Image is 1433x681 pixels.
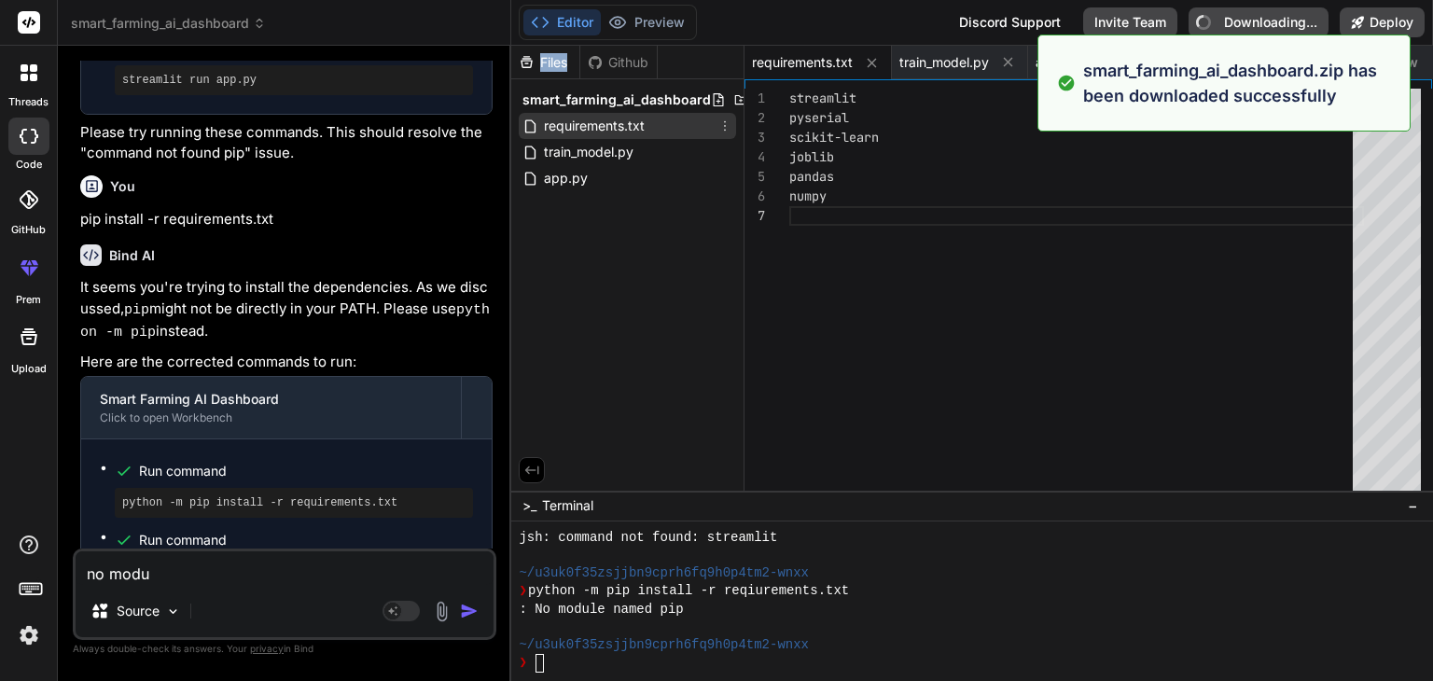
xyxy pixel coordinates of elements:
[580,53,657,72] div: Github
[519,564,809,582] span: ~/u3uk0f35zsjjbn9cprh6fq9h0p4tm2-wnxx
[109,246,155,265] h6: Bind AI
[542,115,647,137] span: requirements.txt
[460,602,479,620] img: icon
[744,187,765,206] div: 6
[13,619,45,651] img: settings
[899,53,989,72] span: train_model.py
[1083,58,1398,108] p: smart_farming_ai_dashboard.zip has been downloaded successfully
[1340,7,1425,37] button: Deploy
[752,53,853,72] span: requirements.txt
[528,582,849,600] span: python -m pip install -r reqiurements.txt
[542,141,635,163] span: train_model.py
[789,148,834,165] span: joblib
[744,89,765,108] div: 1
[519,654,528,672] span: ❯
[1083,7,1177,37] button: Invite Team
[117,602,160,620] p: Source
[523,9,601,35] button: Editor
[76,551,494,585] textarea: no modu
[80,209,493,230] p: pip install -r requirements.txt
[519,601,683,618] span: : No module named pip
[110,177,135,196] h6: You
[744,206,765,226] div: 7
[139,531,473,549] span: Run command
[789,90,856,106] span: streamlit
[1057,58,1076,108] img: alert
[16,292,41,308] label: prem
[744,167,765,187] div: 5
[1408,496,1418,515] span: −
[542,167,590,189] span: app.py
[1189,7,1329,37] button: Downloading...
[519,636,809,654] span: ~/u3uk0f35zsjjbn9cprh6fq9h0p4tm2-wnxx
[522,496,536,515] span: >_
[744,108,765,128] div: 2
[519,529,777,547] span: jsh: command not found: streamlit
[542,496,593,515] span: Terminal
[81,377,461,438] button: Smart Farming AI DashboardClick to open Workbench
[948,7,1072,37] div: Discord Support
[789,109,849,126] span: pyserial
[789,168,834,185] span: pandas
[511,53,579,72] div: Files
[789,188,827,204] span: numpy
[11,361,47,377] label: Upload
[1404,491,1422,521] button: −
[124,302,149,318] code: pip
[11,222,46,238] label: GitHub
[1036,53,1079,72] span: app.py
[80,122,493,164] p: Please try running these commands. This should resolve the "command not found pip" issue.
[789,129,879,146] span: scikit-learn
[139,462,473,480] span: Run command
[165,604,181,619] img: Pick Models
[100,410,442,425] div: Click to open Workbench
[71,14,266,33] span: smart_farming_ai_dashboard
[250,643,284,654] span: privacy
[100,390,442,409] div: Smart Farming AI Dashboard
[744,147,765,167] div: 4
[122,73,466,88] pre: streamlit run app.py
[16,157,42,173] label: code
[8,94,49,110] label: threads
[519,582,528,600] span: ❯
[601,9,692,35] button: Preview
[744,128,765,147] div: 3
[80,277,493,344] p: It seems you're trying to install the dependencies. As we discussed, might not be directly in you...
[122,495,466,510] pre: python -m pip install -r requirements.txt
[522,90,711,109] span: smart_farming_ai_dashboard
[431,601,452,622] img: attachment
[80,352,493,373] p: Here are the corrected commands to run:
[73,640,496,658] p: Always double-check its answers. Your in Bind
